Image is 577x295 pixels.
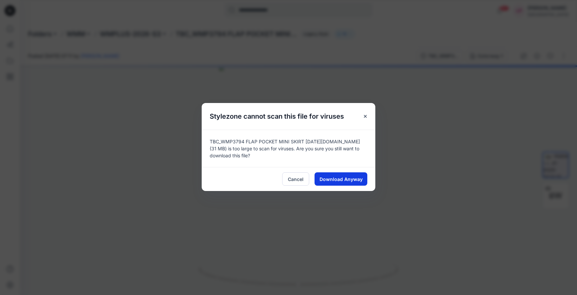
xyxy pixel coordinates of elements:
span: Download Anyway [320,176,363,183]
button: Download Anyway [315,172,367,186]
button: Close [359,110,371,122]
span: Cancel [288,176,304,183]
div: TBC_WMP3794 FLAP POCKET MINI SKIRT [DATE][DOMAIN_NAME] (31 MB) is too large to scan for viruses. ... [202,130,375,167]
h5: Stylezone cannot scan this file for viruses [202,103,352,130]
button: Cancel [282,172,309,186]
